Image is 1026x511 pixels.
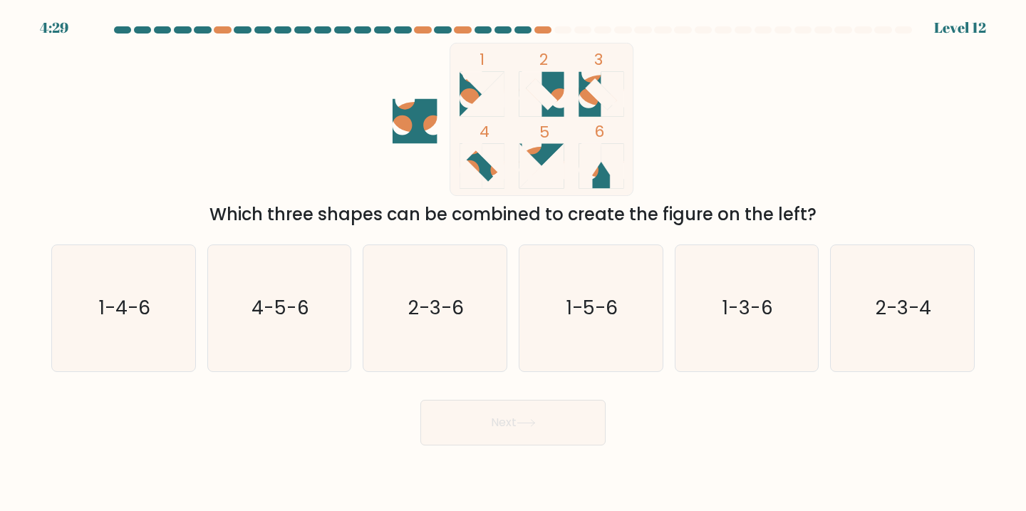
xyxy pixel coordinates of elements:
[480,121,489,143] tspan: 4
[420,400,606,445] button: Next
[594,121,604,143] tspan: 6
[40,17,68,38] div: 4:29
[876,294,931,321] text: 2-3-4
[539,48,548,71] tspan: 2
[566,294,618,321] text: 1-5-6
[252,294,309,321] text: 4-5-6
[60,202,966,227] div: Which three shapes can be combined to create the figure on the left?
[594,48,603,71] tspan: 3
[934,17,986,38] div: Level 12
[408,294,464,321] text: 2-3-6
[480,48,484,71] tspan: 1
[539,121,549,143] tspan: 5
[722,294,773,321] text: 1-3-6
[99,294,150,321] text: 1-4-6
